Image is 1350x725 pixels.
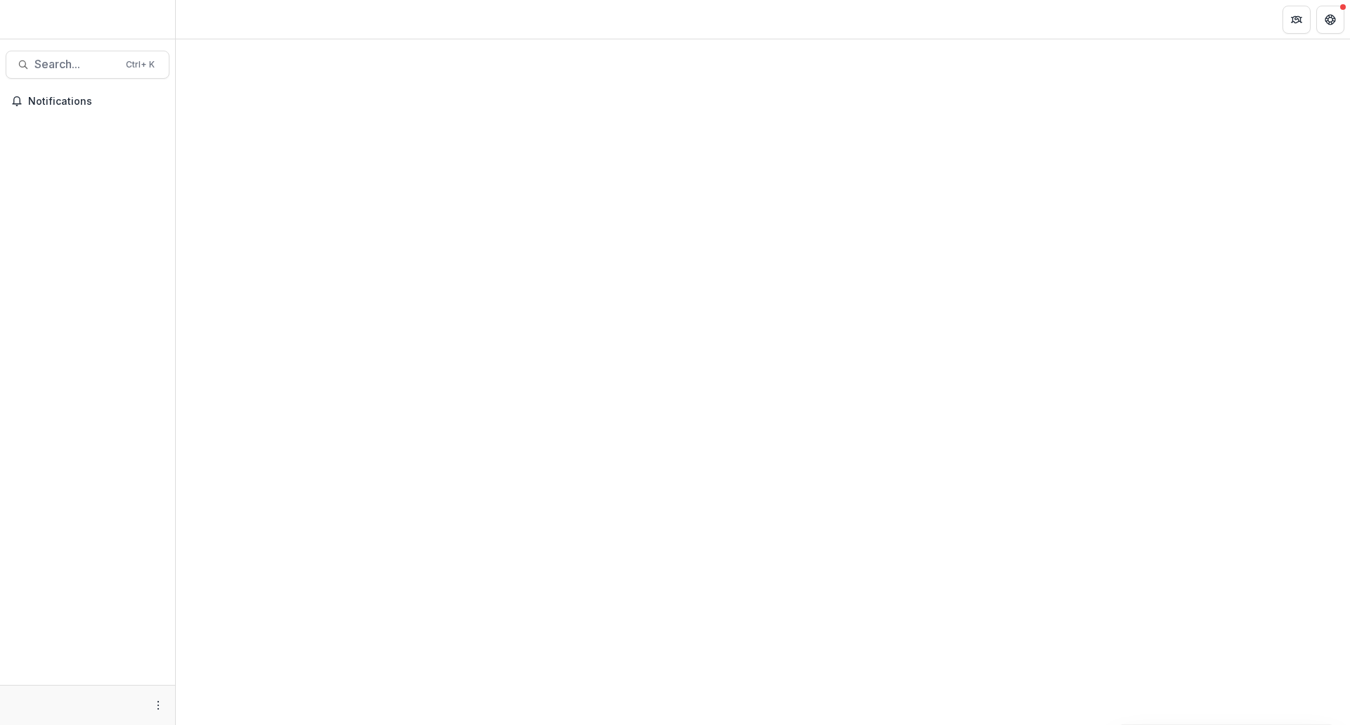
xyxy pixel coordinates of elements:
button: Search... [6,51,169,79]
button: Notifications [6,90,169,113]
nav: breadcrumb [181,9,241,30]
button: Partners [1282,6,1311,34]
div: Ctrl + K [123,57,157,72]
span: Notifications [28,96,164,108]
button: Get Help [1316,6,1344,34]
span: Search... [34,58,117,71]
button: More [150,697,167,714]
